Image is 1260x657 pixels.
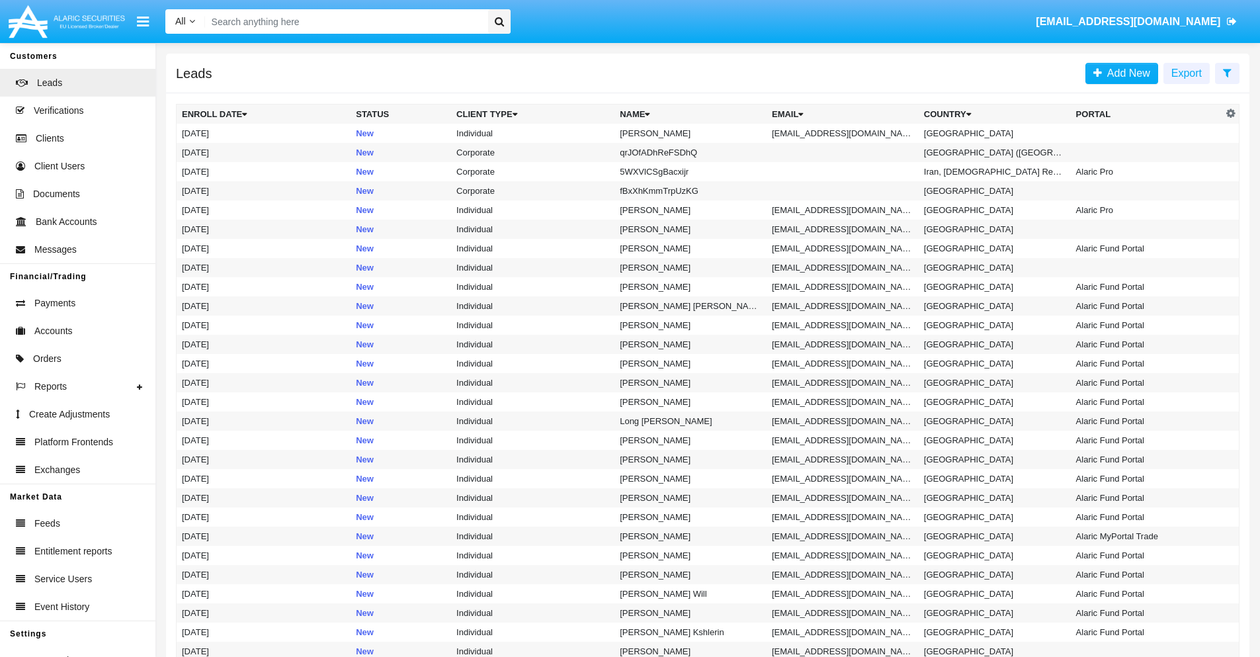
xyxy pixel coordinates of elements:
td: New [351,469,451,488]
td: Alaric Fund Portal [1071,469,1223,488]
td: Individual [451,277,614,296]
td: New [351,623,451,642]
span: Event History [34,600,89,614]
td: Individual [451,354,614,373]
td: New [351,392,451,412]
td: Individual [451,239,614,258]
td: New [351,603,451,623]
td: [DATE] [177,239,351,258]
td: [GEOGRAPHIC_DATA] [919,527,1071,546]
td: [EMAIL_ADDRESS][DOMAIN_NAME] [767,431,919,450]
td: Alaric Fund Portal [1071,546,1223,565]
span: Orders [33,352,62,366]
td: New [351,181,451,200]
span: Export [1171,67,1202,79]
td: [DATE] [177,584,351,603]
td: Individual [451,392,614,412]
td: [PERSON_NAME] [614,354,767,373]
span: Feeds [34,517,60,531]
td: [DATE] [177,162,351,181]
th: Portal [1071,105,1223,124]
td: fBxXhKmmTrpUzKG [614,181,767,200]
td: [DATE] [177,546,351,565]
td: New [351,239,451,258]
td: [EMAIL_ADDRESS][DOMAIN_NAME] [767,392,919,412]
td: Alaric Pro [1071,162,1223,181]
td: Alaric Fund Portal [1071,431,1223,450]
span: Exchanges [34,463,80,477]
a: [EMAIL_ADDRESS][DOMAIN_NAME] [1030,3,1243,40]
span: [EMAIL_ADDRESS][DOMAIN_NAME] [1036,16,1220,27]
td: [DATE] [177,124,351,143]
td: [EMAIL_ADDRESS][DOMAIN_NAME] [767,239,919,258]
td: Alaric Fund Portal [1071,296,1223,316]
span: Create Adjustments [29,408,110,421]
td: Alaric Fund Portal [1071,450,1223,469]
th: Status [351,105,451,124]
span: Client Users [34,159,85,173]
th: Name [614,105,767,124]
td: [PERSON_NAME] [614,277,767,296]
td: [PERSON_NAME] [614,124,767,143]
td: [PERSON_NAME] Kshlerin [614,623,767,642]
td: [PERSON_NAME] [614,373,767,392]
td: Individual [451,527,614,546]
td: Individual [451,546,614,565]
td: [GEOGRAPHIC_DATA] [919,412,1071,431]
th: Email [767,105,919,124]
td: [DATE] [177,623,351,642]
td: [DATE] [177,335,351,354]
td: [EMAIL_ADDRESS][DOMAIN_NAME] [767,488,919,507]
td: [GEOGRAPHIC_DATA] [919,316,1071,335]
h5: Leads [176,68,212,79]
td: [DATE] [177,431,351,450]
td: [GEOGRAPHIC_DATA] [919,392,1071,412]
td: [GEOGRAPHIC_DATA] [919,584,1071,603]
td: Alaric Fund Portal [1071,584,1223,603]
td: [GEOGRAPHIC_DATA] [919,603,1071,623]
td: Individual [451,603,614,623]
td: [DATE] [177,200,351,220]
td: 5WXVlCSgBacxijr [614,162,767,181]
td: [GEOGRAPHIC_DATA] [919,507,1071,527]
td: Alaric Fund Portal [1071,316,1223,335]
td: [DATE] [177,507,351,527]
span: Documents [33,187,80,201]
th: Country [919,105,1071,124]
td: [DATE] [177,220,351,239]
td: [EMAIL_ADDRESS][DOMAIN_NAME] [767,220,919,239]
td: [GEOGRAPHIC_DATA] [919,277,1071,296]
button: Export [1163,63,1210,84]
td: [GEOGRAPHIC_DATA] [919,354,1071,373]
td: [DATE] [177,316,351,335]
td: Individual [451,488,614,507]
td: [DATE] [177,143,351,162]
td: Alaric MyPortal Trade [1071,527,1223,546]
td: [DATE] [177,412,351,431]
td: [DATE] [177,603,351,623]
td: [DATE] [177,488,351,507]
td: New [351,200,451,220]
span: Payments [34,296,75,310]
td: Corporate [451,162,614,181]
span: Reports [34,380,67,394]
td: Iran, [DEMOGRAPHIC_DATA] Republic of [919,162,1071,181]
td: [EMAIL_ADDRESS][DOMAIN_NAME] [767,373,919,392]
td: Alaric Fund Portal [1071,412,1223,431]
td: [GEOGRAPHIC_DATA] [919,124,1071,143]
td: [DATE] [177,527,351,546]
td: [PERSON_NAME] [614,527,767,546]
td: [EMAIL_ADDRESS][DOMAIN_NAME] [767,450,919,469]
td: [EMAIL_ADDRESS][DOMAIN_NAME] [767,412,919,431]
td: New [351,565,451,584]
th: Enroll Date [177,105,351,124]
td: New [351,584,451,603]
td: [PERSON_NAME] [614,507,767,527]
td: New [351,220,451,239]
td: New [351,450,451,469]
td: [PERSON_NAME] [614,335,767,354]
td: Individual [451,220,614,239]
td: Individual [451,450,614,469]
td: New [351,335,451,354]
td: qrJOfADhReFSDhQ [614,143,767,162]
